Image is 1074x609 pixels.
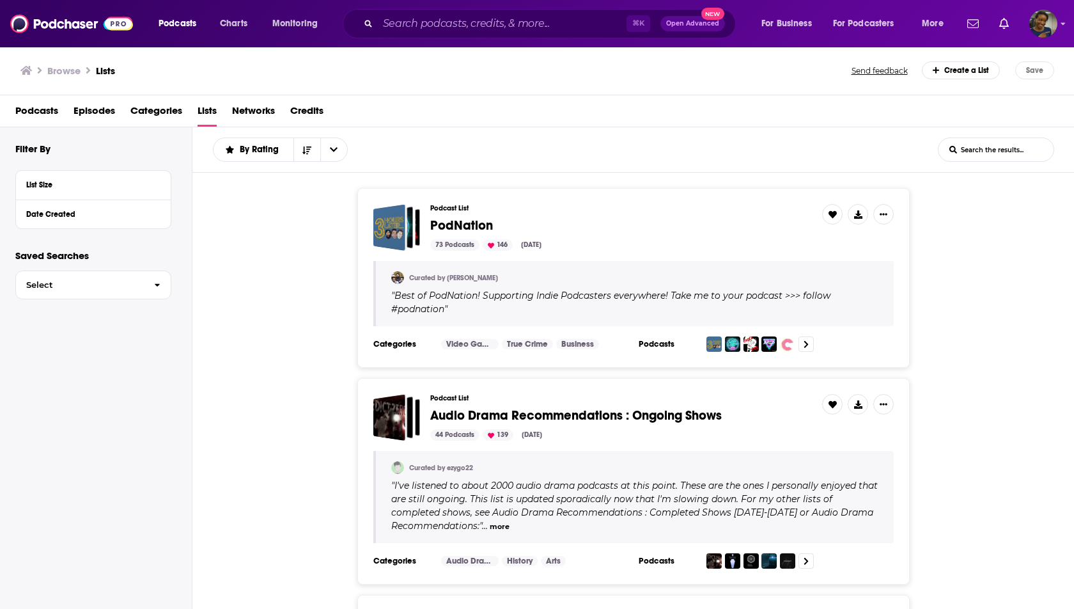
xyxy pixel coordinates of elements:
h3: Browse [47,65,81,77]
img: Cage's Kiss: The Nicolas Cage Podcast [743,336,759,352]
a: PodNation [373,204,420,251]
a: Arts [541,556,566,566]
div: 73 Podcasts [430,239,479,251]
div: [DATE] [517,429,547,441]
img: Malevolent [780,553,795,569]
div: List Size [26,180,152,189]
span: " " [391,290,830,315]
span: For Business [761,15,812,33]
button: more [490,521,510,532]
div: 44 Podcasts [430,429,479,441]
a: Business [556,339,599,349]
button: open menu [825,13,913,34]
div: Create a List [922,61,1000,79]
a: PodNation [430,219,493,233]
a: Podcasts [15,100,58,127]
span: Logged in as sabrinajohnson [1029,10,1057,38]
h2: Choose List sort [213,138,348,162]
a: Lists [198,100,217,127]
a: History [502,556,538,566]
img: Podchaser - Follow, Share and Rate Podcasts [10,12,133,36]
a: Audio Drama Recommendations : Ongoing Shows [430,409,722,423]
span: Open Advanced [666,20,719,27]
img: Eat Crime [780,336,795,352]
div: [DATE] [516,239,547,251]
a: Video Games [441,339,499,349]
span: ⌘ K [626,15,650,32]
span: More [922,15,944,33]
div: Search podcasts, credits, & more... [355,9,748,38]
span: Podcasts [159,15,196,33]
a: True Crime [502,339,553,349]
a: Categories [130,100,182,127]
span: Monitoring [272,15,318,33]
button: open menu [752,13,828,34]
a: Curated by ezygo22 [409,464,473,472]
span: ... [482,520,488,532]
p: Saved Searches [15,249,171,262]
button: Show More Button [873,204,894,225]
span: Best of PodNation! Supporting Indie Podcasters everywhere! Take me to your podcast >>> follow #po... [391,290,830,315]
a: Charts [212,13,255,34]
span: Audio Drama Recommendations : Ongoing Shows [430,407,722,423]
a: Networks [232,100,275,127]
button: open menu [263,13,334,34]
img: 3 Hours Later [706,336,722,352]
a: Curated by [PERSON_NAME] [409,274,498,282]
button: open menu [214,145,293,154]
div: 146 [483,239,513,251]
div: 139 [483,429,513,441]
button: Save [1015,61,1054,79]
a: Credits [290,100,323,127]
a: Audio Drama [441,556,499,566]
img: The Pasithea Powder [725,553,740,569]
button: Select [15,271,171,299]
span: By Rating [240,145,283,154]
span: For Podcasters [833,15,894,33]
h3: Categories [373,339,431,349]
span: I've listened to about 2000 audio drama podcasts at this point. These are the ones I personally e... [391,480,878,532]
img: Cold Callers Comedy [725,336,740,352]
img: User Profile [1029,10,1057,38]
span: PodNation [430,217,493,233]
h3: Podcasts [639,556,696,566]
div: Date Created [26,210,152,219]
button: Open AdvancedNew [660,16,725,31]
h2: Filter By [15,143,51,155]
button: Date Created [26,205,160,221]
h3: Podcast List [430,394,812,402]
a: Lists [96,65,115,77]
img: ezygo22 [391,461,404,474]
img: Edict Zero - FIS [706,553,722,569]
a: Show notifications dropdown [962,13,984,35]
span: Charts [220,15,247,33]
button: List Size [26,176,160,192]
a: Episodes [74,100,115,127]
button: Sort Direction [293,138,320,161]
span: " " [391,480,878,532]
h3: Podcasts [639,339,696,349]
button: open menu [320,138,347,161]
a: Show notifications dropdown [994,13,1014,35]
button: Send feedback [848,65,912,76]
span: Select [16,281,144,289]
h3: Categories [373,556,431,566]
button: Show More Button [873,394,894,415]
a: Audio Drama Recommendations : Ongoing Shows [373,394,420,441]
img: Alex3HL [391,271,404,284]
h3: Podcast List [430,204,812,212]
button: open menu [150,13,213,34]
input: Search podcasts, credits, & more... [378,13,626,34]
img: The Silt Verses [743,553,759,569]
